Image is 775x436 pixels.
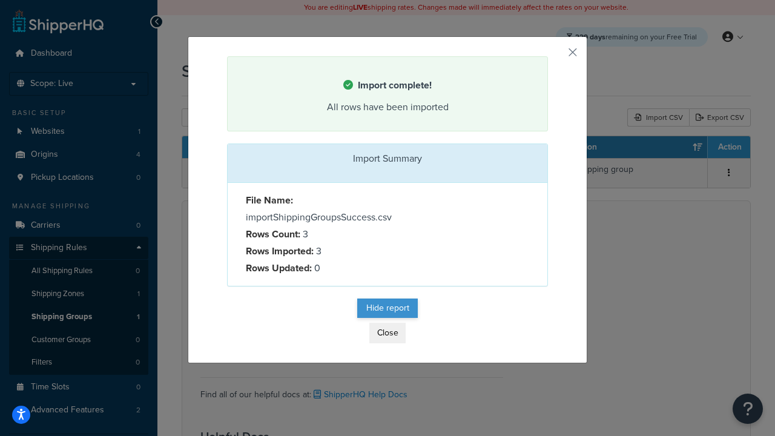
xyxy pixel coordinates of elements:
[237,153,538,164] h3: Import Summary
[357,299,418,318] button: Hide report
[243,99,532,116] div: All rows have been imported
[246,261,312,275] strong: Rows Updated:
[246,244,314,258] strong: Rows Imported:
[237,192,387,277] div: importShippingGroupsSuccess.csv 3 3 0
[243,78,532,93] h4: Import complete!
[246,193,293,207] strong: File Name:
[246,227,300,241] strong: Rows Count:
[369,323,406,343] button: Close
